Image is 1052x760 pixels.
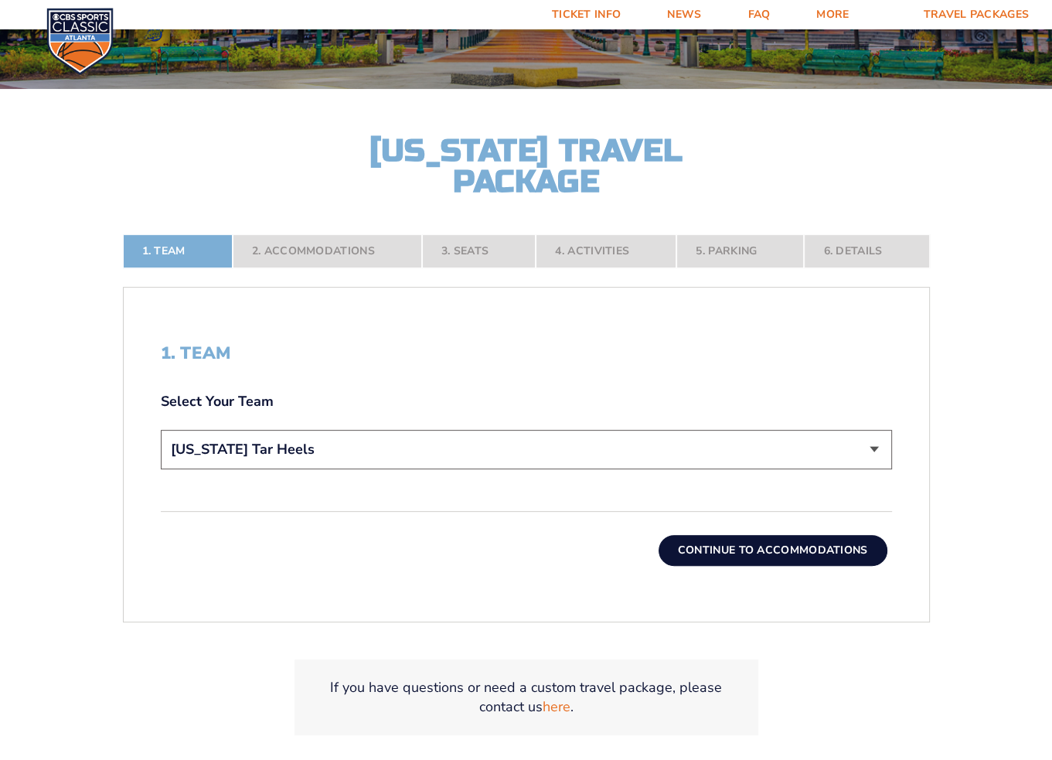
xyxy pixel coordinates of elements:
h2: [US_STATE] Travel Package [356,135,696,197]
p: If you have questions or need a custom travel package, please contact us . [313,678,740,717]
h2: 1. Team [161,343,892,363]
label: Select Your Team [161,392,892,411]
img: CBS Sports Classic [46,8,114,75]
a: here [543,697,570,717]
button: Continue To Accommodations [659,535,887,566]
